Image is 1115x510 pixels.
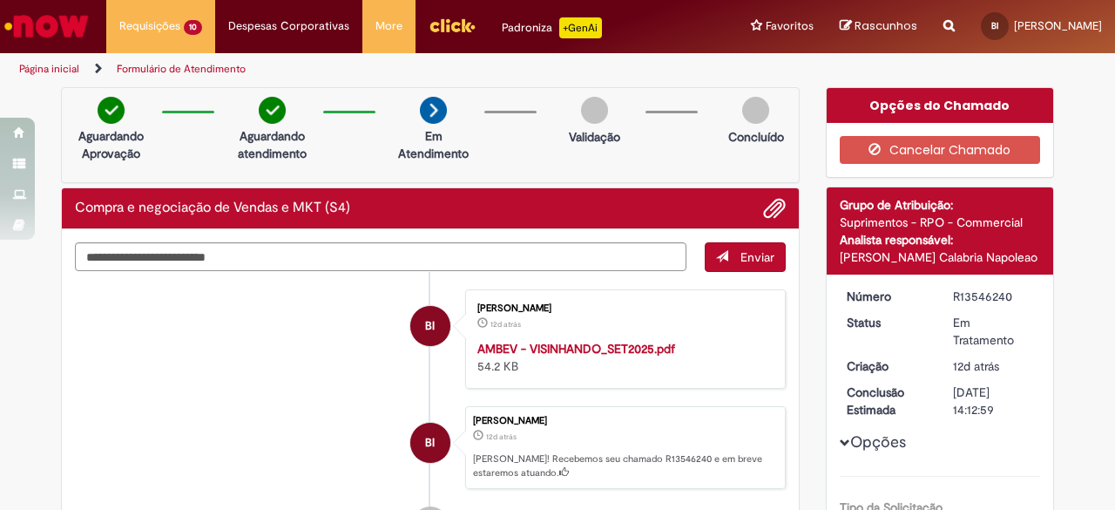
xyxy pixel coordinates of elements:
div: Em Tratamento [953,314,1034,349]
a: Formulário de Atendimento [117,62,246,76]
h2: Compra e negociação de Vendas e MKT (S4) Histórico de tíquete [75,201,350,216]
button: Cancelar Chamado [840,136,1041,164]
div: Analista responsável: [840,231,1041,248]
div: 18/09/2025 10:12:56 [953,357,1034,375]
div: [DATE] 14:12:59 [953,384,1034,418]
div: Grupo de Atribuição: [840,196,1041,214]
div: Suprimentos - RPO - Commercial [840,214,1041,231]
span: BI [425,422,435,464]
div: Opções do Chamado [827,88,1054,123]
a: Rascunhos [840,18,917,35]
dt: Conclusão Estimada [834,384,941,418]
div: Bruna Luiza Da Costa Inacio [410,306,450,346]
span: [PERSON_NAME] [1014,18,1102,33]
a: Página inicial [19,62,79,76]
span: More [375,17,402,35]
img: arrow-next.png [420,97,447,124]
dt: Número [834,288,941,305]
img: check-circle-green.png [259,97,286,124]
span: 12d atrás [490,319,521,330]
button: Enviar [705,242,786,272]
textarea: Digite sua mensagem aqui... [75,242,686,271]
span: Enviar [740,249,774,265]
p: [PERSON_NAME]! Recebemos seu chamado R13546240 e em breve estaremos atuando. [473,452,776,479]
span: BI [991,20,998,31]
p: +GenAi [559,17,602,38]
span: 10 [184,20,202,35]
img: ServiceNow [2,9,91,44]
img: click_logo_yellow_360x200.png [429,12,476,38]
p: Em Atendimento [391,127,476,162]
div: [PERSON_NAME] [473,416,776,426]
span: Requisições [119,17,180,35]
div: 54.2 KB [477,340,767,375]
time: 18/09/2025 10:12:56 [486,432,517,442]
span: Despesas Corporativas [228,17,349,35]
div: R13546240 [953,288,1034,305]
div: Padroniza [502,17,602,38]
dt: Criação [834,357,941,375]
span: BI [425,305,435,347]
ul: Trilhas de página [13,53,730,85]
span: Rascunhos [855,17,917,34]
span: Favoritos [766,17,814,35]
dt: Status [834,314,941,331]
li: Bruna Luiza Da Costa Inacio [75,406,786,490]
span: 12d atrás [953,358,999,374]
p: Aguardando Aprovação [69,127,153,162]
p: Validação [569,128,620,146]
img: img-circle-grey.png [742,97,769,124]
p: Concluído [728,128,784,146]
time: 18/09/2025 10:12:56 [953,358,999,374]
time: 18/09/2025 10:12:31 [490,319,521,330]
p: Aguardando atendimento [230,127,314,162]
div: [PERSON_NAME] [477,303,767,314]
div: [PERSON_NAME] Calabria Napoleao [840,248,1041,266]
div: Bruna Luiza Da Costa Inacio [410,423,450,463]
button: Adicionar anexos [763,197,786,220]
img: img-circle-grey.png [581,97,608,124]
a: AMBEV - VISINHANDO_SET2025.pdf [477,341,675,357]
img: check-circle-green.png [98,97,125,124]
span: 12d atrás [486,432,517,442]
